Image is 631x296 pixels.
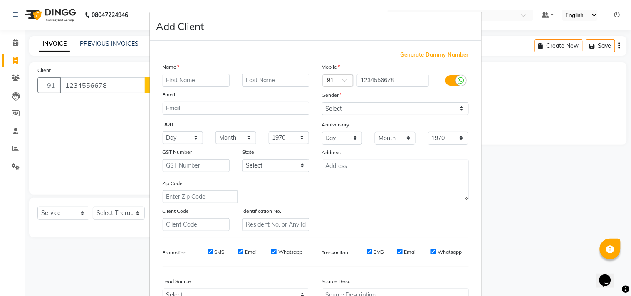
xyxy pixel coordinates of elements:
input: Email [163,102,309,115]
label: Mobile [322,63,340,71]
label: Email [245,248,258,256]
label: Whatsapp [278,248,302,256]
input: Mobile [357,74,429,87]
label: Email [404,248,417,256]
input: GST Number [163,159,230,172]
input: Client Code [163,218,230,231]
label: Anniversary [322,121,349,128]
label: SMS [215,248,225,256]
label: Zip Code [163,180,183,187]
label: Gender [322,91,342,99]
label: Lead Source [163,278,191,285]
label: SMS [374,248,384,256]
label: Address [322,149,341,156]
label: Client Code [163,207,189,215]
input: First Name [163,74,230,87]
label: DOB [163,121,173,128]
input: Enter Zip Code [163,190,238,203]
input: Resident No. or Any Id [242,218,309,231]
span: Generate Dummy Number [401,51,469,59]
iframe: chat widget [596,263,623,288]
input: Last Name [242,74,309,87]
label: Promotion [163,249,187,257]
label: State [242,148,254,156]
label: Whatsapp [438,248,462,256]
label: GST Number [163,148,192,156]
label: Transaction [322,249,349,257]
label: Source Desc [322,278,351,285]
label: Identification No. [242,207,281,215]
label: Email [163,91,176,99]
h4: Add Client [156,19,204,34]
label: Name [163,63,180,71]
